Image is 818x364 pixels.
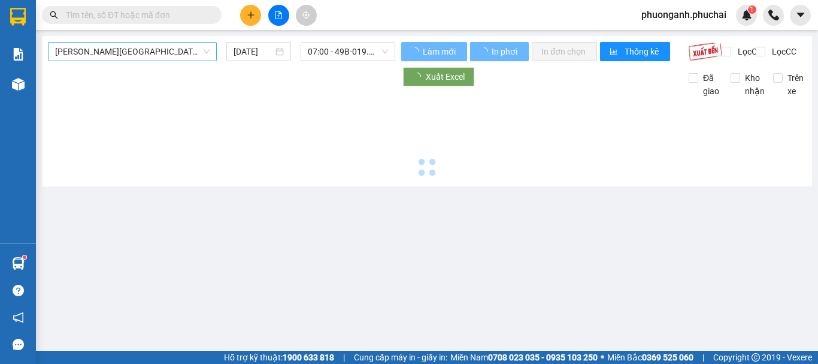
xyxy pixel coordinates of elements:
[12,78,25,91] img: warehouse-icon
[23,255,26,259] sup: 1
[13,339,24,350] span: message
[488,353,598,362] strong: 0708 023 035 - 0935 103 250
[268,5,289,26] button: file-add
[768,10,779,20] img: phone-icon
[413,73,426,81] span: loading
[783,71,808,98] span: Trên xe
[426,70,465,83] span: Xuất Excel
[283,353,334,362] strong: 1900 633 818
[302,11,310,19] span: aim
[308,43,388,61] span: 07:00 - 49B-019.00
[240,5,261,26] button: plus
[741,10,752,20] img: icon-new-feature
[750,5,754,14] span: 1
[688,42,722,61] img: 9k=
[224,351,334,364] span: Hỗ trợ kỹ thuật:
[343,351,345,364] span: |
[12,257,25,270] img: warehouse-icon
[470,42,529,61] button: In phơi
[532,42,597,61] button: In đơn chọn
[247,11,255,19] span: plus
[748,5,756,14] sup: 1
[607,351,693,364] span: Miền Bắc
[733,45,764,58] span: Lọc CR
[13,285,24,296] span: question-circle
[234,45,273,58] input: 14/10/2025
[601,355,604,360] span: ⚪️
[12,48,25,61] img: solution-icon
[296,5,317,26] button: aim
[795,10,806,20] span: caret-down
[767,45,798,58] span: Lọc CC
[411,47,421,56] span: loading
[403,67,474,86] button: Xuất Excel
[10,8,26,26] img: logo-vxr
[632,7,736,22] span: phuonganh.phuchai
[752,353,760,362] span: copyright
[274,11,283,19] span: file-add
[450,351,598,364] span: Miền Nam
[642,353,693,362] strong: 0369 525 060
[790,5,811,26] button: caret-down
[354,351,447,364] span: Cung cấp máy in - giấy in:
[740,71,769,98] span: Kho nhận
[401,42,467,61] button: Làm mới
[600,42,670,61] button: bar-chartThống kê
[66,8,207,22] input: Tìm tên, số ĐT hoặc mã đơn
[55,43,210,61] span: Gia Lai - Đà Lạt
[13,312,24,323] span: notification
[423,45,458,58] span: Làm mới
[480,47,490,56] span: loading
[50,11,58,19] span: search
[698,71,724,98] span: Đã giao
[492,45,519,58] span: In phơi
[610,47,620,57] span: bar-chart
[625,45,661,58] span: Thống kê
[702,351,704,364] span: |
